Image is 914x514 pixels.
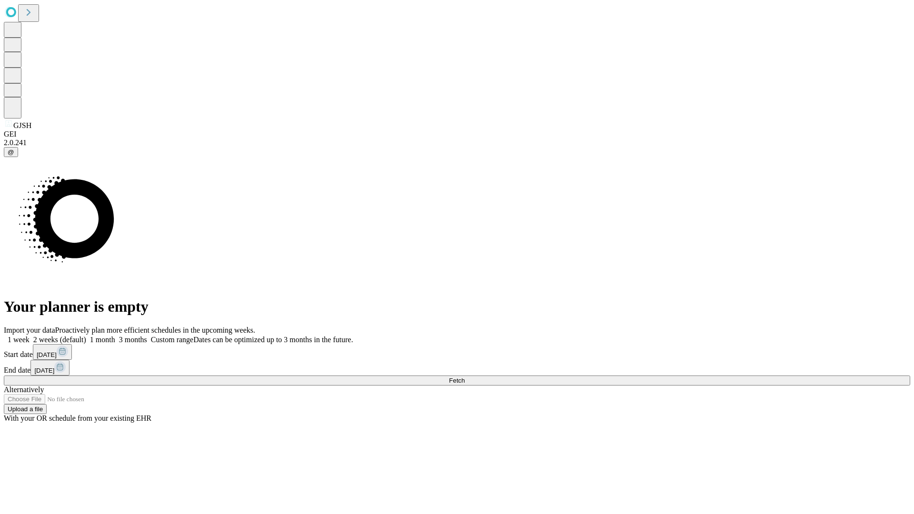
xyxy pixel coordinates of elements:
span: [DATE] [34,367,54,374]
span: 1 week [8,336,30,344]
button: Fetch [4,376,910,385]
div: GEI [4,130,910,138]
span: Fetch [449,377,465,384]
span: Custom range [151,336,193,344]
span: 1 month [90,336,115,344]
span: 3 months [119,336,147,344]
span: With your OR schedule from your existing EHR [4,414,151,422]
button: Upload a file [4,404,47,414]
button: @ [4,147,18,157]
div: End date [4,360,910,376]
span: Proactively plan more efficient schedules in the upcoming weeks. [55,326,255,334]
span: Import your data [4,326,55,334]
span: @ [8,148,14,156]
span: Dates can be optimized up to 3 months in the future. [193,336,353,344]
span: Alternatively [4,385,44,394]
button: [DATE] [30,360,70,376]
span: 2 weeks (default) [33,336,86,344]
span: [DATE] [37,351,57,358]
h1: Your planner is empty [4,298,910,316]
div: 2.0.241 [4,138,910,147]
div: Start date [4,344,910,360]
button: [DATE] [33,344,72,360]
span: GJSH [13,121,31,129]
